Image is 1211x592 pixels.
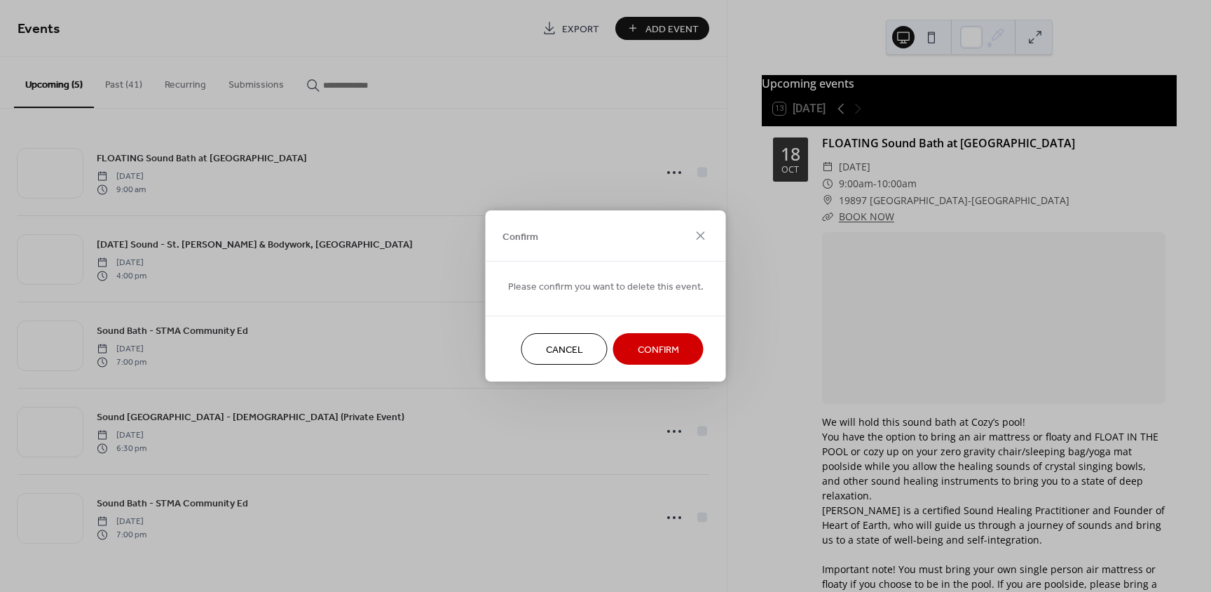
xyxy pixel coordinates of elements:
span: Confirm [502,229,538,244]
button: Confirm [613,333,704,365]
span: Confirm [638,343,679,358]
button: Cancel [521,333,608,365]
span: Please confirm you want to delete this event. [508,280,704,295]
span: Cancel [546,343,583,358]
